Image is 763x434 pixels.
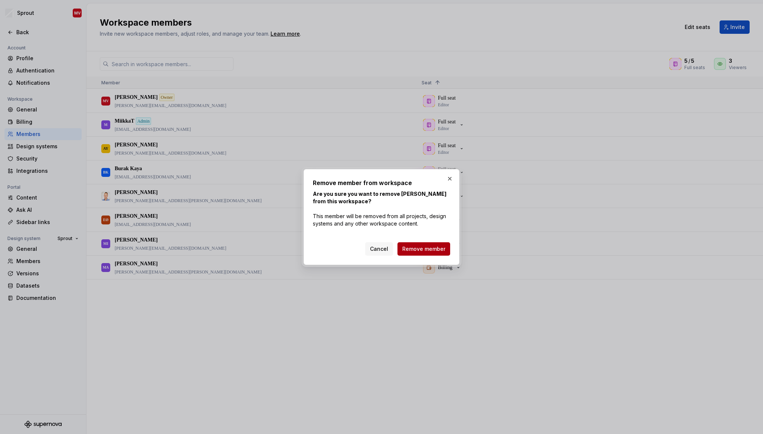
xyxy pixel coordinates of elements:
[313,190,450,227] p: This member will be removed from all projects, design systems and any other workspace content.
[313,191,446,204] b: Are you sure you want to remove [PERSON_NAME] from this workspace?
[397,242,450,256] button: Remove member
[313,178,450,187] h2: Remove member from workspace
[365,242,393,256] button: Cancel
[370,245,388,253] span: Cancel
[402,245,445,253] span: Remove member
